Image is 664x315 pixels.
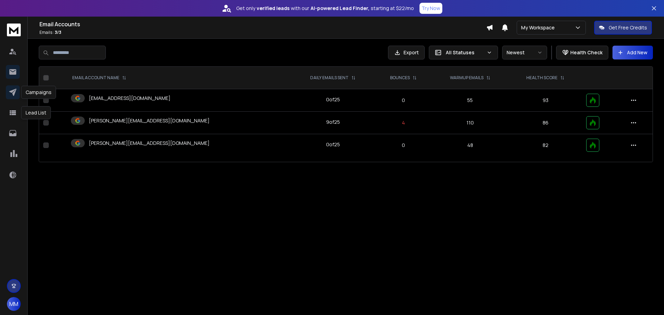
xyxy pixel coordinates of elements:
[236,5,414,12] p: Get only with our starting at $22/mo
[594,21,652,35] button: Get Free Credits
[7,297,21,311] button: MM
[326,141,340,148] div: 0 of 25
[72,75,126,81] div: EMAIL ACCOUNT NAME
[39,30,486,35] p: Emails :
[509,134,582,157] td: 82
[432,89,509,112] td: 55
[432,134,509,157] td: 48
[379,119,427,126] p: 4
[89,117,210,124] p: [PERSON_NAME][EMAIL_ADDRESS][DOMAIN_NAME]
[89,140,210,147] p: [PERSON_NAME][EMAIL_ADDRESS][DOMAIN_NAME]
[556,46,608,59] button: Health Check
[390,75,410,81] p: BOUNCES
[379,97,427,104] p: 0
[89,95,170,102] p: [EMAIL_ADDRESS][DOMAIN_NAME]
[21,106,51,119] div: Lead List
[526,75,557,81] p: HEALTH SCORE
[39,20,486,28] h1: Email Accounts
[311,5,369,12] strong: AI-powered Lead Finder,
[422,5,440,12] p: Try Now
[419,3,442,14] button: Try Now
[257,5,289,12] strong: verified leads
[326,119,340,126] div: 9 of 25
[521,24,557,31] p: My Workspace
[7,24,21,36] img: logo
[450,75,483,81] p: WARMUP EMAILS
[502,46,547,59] button: Newest
[21,86,56,99] div: Campaigns
[326,96,340,103] div: 0 of 25
[388,46,425,59] button: Export
[379,142,427,149] p: 0
[509,89,582,112] td: 93
[432,112,509,134] td: 110
[55,29,61,35] span: 3 / 3
[570,49,602,56] p: Health Check
[609,24,647,31] p: Get Free Credits
[446,49,484,56] p: All Statuses
[612,46,653,59] button: Add New
[310,75,349,81] p: DAILY EMAILS SENT
[509,112,582,134] td: 86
